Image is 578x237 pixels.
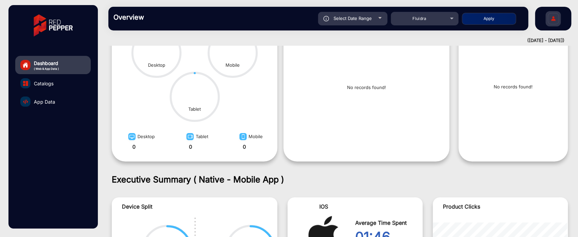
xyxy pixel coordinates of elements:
[494,84,533,90] p: No records found!
[293,202,355,211] p: IOS
[148,62,165,69] div: Desktop
[189,144,192,150] strong: 0
[23,81,28,86] img: catalog
[112,174,568,185] h1: Executive Summary ( Native - Mobile App )
[15,56,91,74] a: Dashboard( Web & App Data )
[113,13,208,21] h3: Overview
[184,131,208,143] div: Tablet
[184,132,196,143] img: image
[412,16,427,21] span: Fluidra
[347,84,386,91] p: No records found!
[29,8,78,42] img: vmg-logo
[433,197,568,216] div: Product Clicks
[546,8,560,31] img: Sign%20Up.svg
[15,92,91,111] a: App Data
[34,67,59,71] span: ( Web & App Data )
[102,37,564,44] div: ([DATE] - [DATE])
[126,132,137,143] img: image
[323,16,329,21] img: icon
[22,62,28,68] img: home
[126,131,155,143] div: Desktop
[23,99,28,104] img: catalog
[34,98,55,105] span: App Data
[15,74,91,92] a: Catalogs
[132,144,135,150] strong: 0
[188,106,201,113] div: Tablet
[237,132,249,143] img: image
[243,144,246,150] strong: 0
[462,13,516,25] button: Apply
[34,80,53,87] span: Catalogs
[237,131,263,143] div: Mobile
[226,62,240,69] div: Mobile
[355,219,418,227] div: Average Time Spent
[34,60,59,67] span: Dashboard
[334,16,372,21] span: Select Date Range
[122,202,287,211] div: Device Split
